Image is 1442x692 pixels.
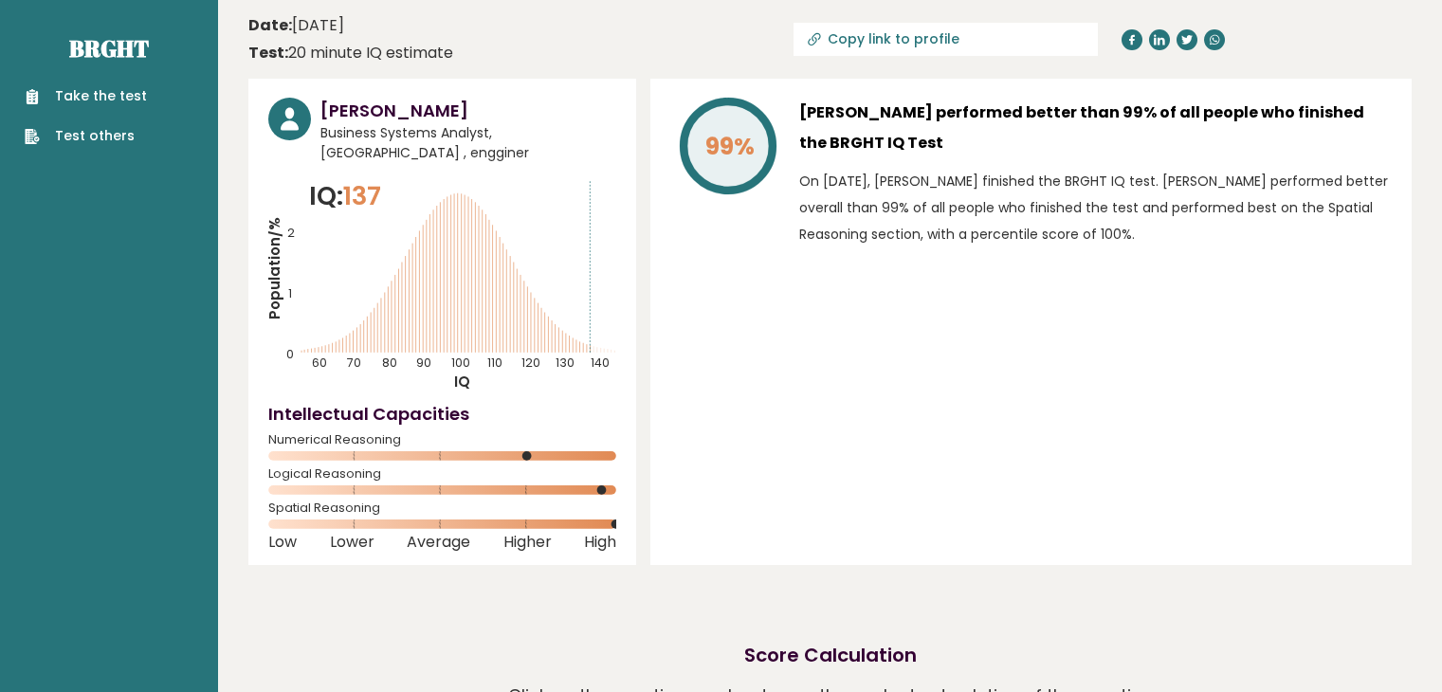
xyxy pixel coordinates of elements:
[248,14,292,36] b: Date:
[248,42,288,64] b: Test:
[320,123,616,163] span: Business Systems Analyst, [GEOGRAPHIC_DATA] , engginer
[584,538,616,546] span: High
[288,285,292,301] tspan: 1
[416,355,431,371] tspan: 90
[25,126,147,146] a: Test others
[487,355,502,371] tspan: 110
[69,33,149,64] a: Brght
[799,98,1392,158] h3: [PERSON_NAME] performed better than 99% of all people who finished the BRGHT IQ Test
[407,538,470,546] span: Average
[503,538,552,546] span: Higher
[268,538,297,546] span: Low
[313,355,328,371] tspan: 60
[268,504,616,512] span: Spatial Reasoning
[265,217,284,319] tspan: Population/%
[286,346,294,362] tspan: 0
[343,178,381,213] span: 137
[744,641,917,669] h2: Score Calculation
[451,355,470,371] tspan: 100
[347,355,361,371] tspan: 70
[556,355,575,371] tspan: 130
[309,177,381,215] p: IQ:
[382,355,397,371] tspan: 80
[320,98,616,123] h3: [PERSON_NAME]
[591,355,610,371] tspan: 140
[25,86,147,106] a: Take the test
[705,130,755,163] tspan: 99%
[521,355,540,371] tspan: 120
[268,436,616,444] span: Numerical Reasoning
[248,42,453,64] div: 20 minute IQ estimate
[268,470,616,478] span: Logical Reasoning
[248,14,344,37] time: [DATE]
[268,401,616,427] h4: Intellectual Capacities
[799,168,1392,247] p: On [DATE], [PERSON_NAME] finished the BRGHT IQ test. [PERSON_NAME] performed better overall than ...
[454,372,470,392] tspan: IQ
[330,538,374,546] span: Lower
[287,225,295,241] tspan: 2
